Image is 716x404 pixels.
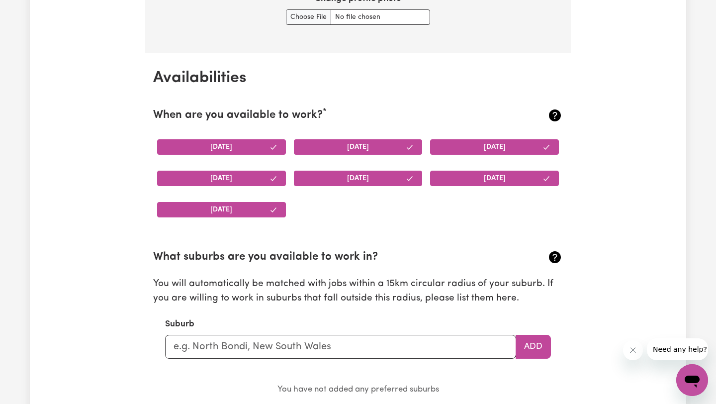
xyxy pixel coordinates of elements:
label: Suburb [165,318,194,331]
button: [DATE] [294,139,423,155]
h2: What suburbs are you available to work in? [153,251,495,264]
p: You will automatically be matched with jobs within a 15km circular radius of your suburb. If you ... [153,277,563,306]
button: [DATE] [157,202,286,217]
button: [DATE] [294,171,423,186]
button: [DATE] [157,171,286,186]
input: e.g. North Bondi, New South Wales [165,335,516,359]
h2: When are you available to work? [153,109,495,122]
iframe: Message from company [647,338,708,360]
button: [DATE] [430,171,559,186]
iframe: Close message [623,340,643,360]
small: You have not added any preferred suburbs [277,385,439,394]
button: [DATE] [430,139,559,155]
button: [DATE] [157,139,286,155]
h2: Availabilities [153,69,563,88]
button: Add to preferred suburbs [516,335,551,359]
iframe: Button to launch messaging window [676,364,708,396]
